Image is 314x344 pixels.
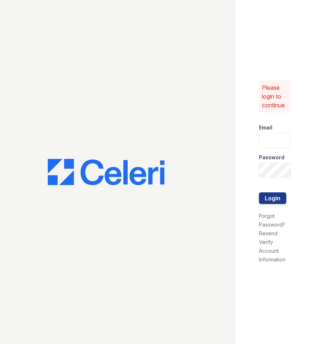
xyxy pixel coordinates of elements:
[259,124,272,131] label: Email
[259,230,286,263] a: Resend Verify Account Information
[262,83,288,109] p: Please login to continue
[48,159,164,185] img: CE_Logo_Blue-a8612792a0a2168367f1c8372b55b34899dd931a85d93a1a3d3e32e68fde9ad4.png
[259,213,285,228] a: Forgot Password?
[259,192,286,204] button: Login
[259,154,284,161] label: Password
